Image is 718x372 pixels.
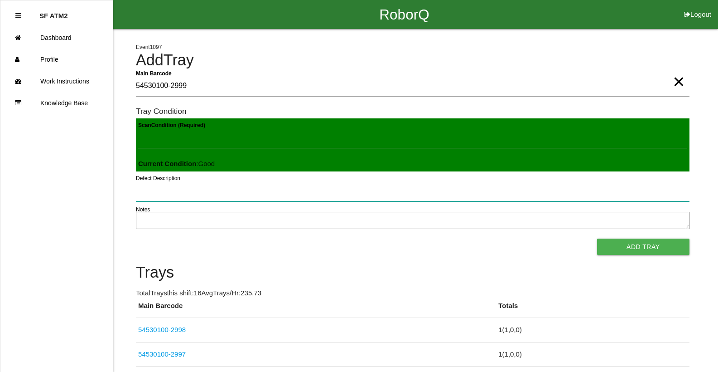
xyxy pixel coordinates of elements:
p: Total Trays this shift: 16 Avg Trays /Hr: 235.73 [136,288,689,299]
th: Totals [496,301,689,318]
button: Add Tray [597,239,689,255]
td: 1 ( 1 , 0 , 0 ) [496,342,689,367]
span: : Good [138,160,215,167]
a: Work Instructions [0,70,113,92]
label: Defect Description [136,174,180,182]
label: Notes [136,206,150,214]
input: Required [136,76,689,97]
a: 54530100-2997 [138,350,186,358]
a: Knowledge Base [0,92,113,114]
b: Scan Condition (Required) [138,122,205,128]
p: SF ATM2 [39,5,68,20]
a: Profile [0,49,113,70]
b: Current Condition [138,160,196,167]
h4: Add Tray [136,52,689,69]
span: Event 1097 [136,44,162,50]
b: Main Barcode [136,70,172,76]
h6: Tray Condition [136,107,689,116]
span: Clear Input [673,64,684,82]
a: 54530100-2998 [138,326,186,333]
td: 1 ( 1 , 0 , 0 ) [496,318,689,343]
th: Main Barcode [136,301,496,318]
h4: Trays [136,264,689,281]
a: Dashboard [0,27,113,49]
div: Close [15,5,21,27]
